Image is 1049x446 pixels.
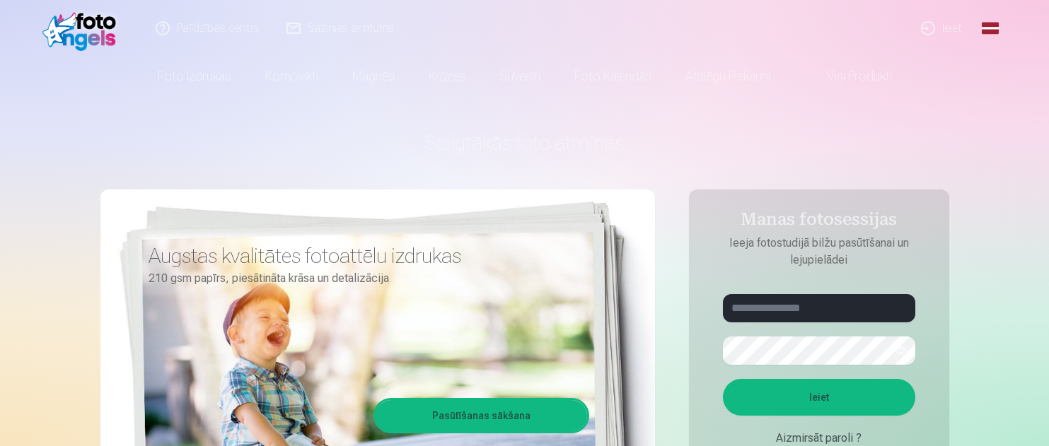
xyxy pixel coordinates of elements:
a: Magnēti [335,57,412,96]
h3: Augstas kvalitātes fotoattēlu izdrukas [149,243,579,269]
h1: Spilgtākās foto atmiņas [100,130,949,155]
a: Komplekti [248,57,335,96]
h4: Manas fotosessijas [709,209,929,235]
a: Krūzes [412,57,482,96]
a: Visi produkti [787,57,909,96]
a: Pasūtīšanas sākšana [376,400,587,431]
button: Ieiet [723,379,915,416]
a: Atslēgu piekariņi [668,57,787,96]
img: /fa1 [42,6,124,51]
a: Suvenīri [482,57,557,96]
p: Ieeja fotostudijā bilžu pasūtīšanai un lejupielādei [709,235,929,269]
a: Foto izdrukas [141,57,248,96]
a: Foto kalendāri [557,57,668,96]
p: 210 gsm papīrs, piesātināta krāsa un detalizācija [149,269,579,288]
